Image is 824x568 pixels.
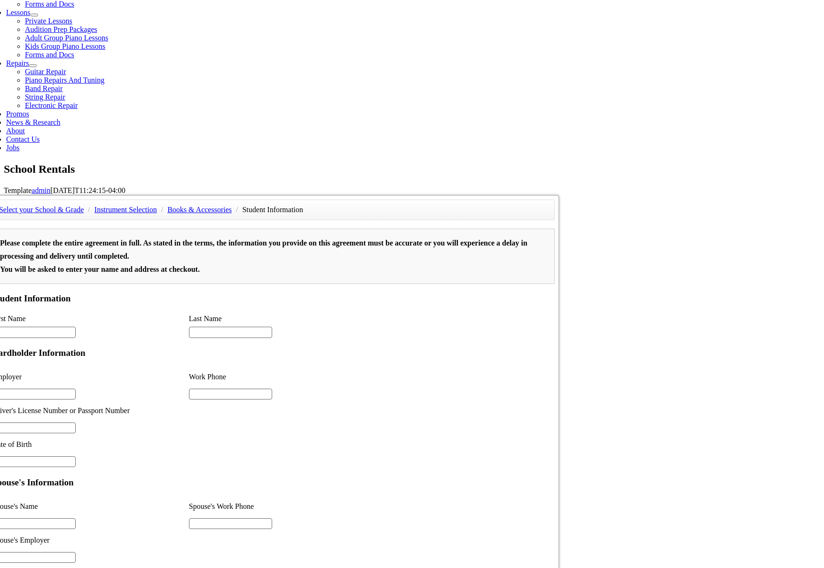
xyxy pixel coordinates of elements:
[4,53,64,62] button: Presentation Mode
[4,62,57,72] button: Go to First Page
[25,93,65,101] a: String Repair
[46,4,103,14] button: Document Outline
[63,64,108,71] span: Go to Last Page
[8,84,73,91] span: Document Properties…
[105,4,148,14] button: Attachments
[70,54,85,61] span: Open
[4,82,77,92] button: Document Properties…
[6,8,31,16] a: Lessons
[4,4,44,14] button: Thumbnails
[4,14,87,23] input: Find
[189,367,386,387] li: Work Phone
[109,5,144,12] span: Attachments
[25,51,74,59] a: Forms and Docs
[4,72,63,82] button: Text Selection Tool
[94,206,157,214] a: Instrument Selection
[25,101,78,109] a: Electronic Repair
[29,64,37,67] button: Open submenu of Repairs
[8,54,60,61] span: Presentation Mode
[6,118,61,126] a: News & Research
[4,186,31,194] span: Template
[8,93,49,100] span: Toggle Sidebar
[31,14,38,16] button: Open submenu of Lessons
[65,72,101,82] button: Hand Tool
[8,25,32,32] span: Previous
[25,68,66,76] a: Guitar Repair
[6,144,19,152] a: Jobs
[6,110,29,118] a: Promos
[159,206,165,214] span: /
[25,17,72,25] a: Private Lessons
[8,35,20,42] span: Next
[189,496,386,517] li: Spouse's Work Phone
[59,62,111,72] button: Go to Last Page
[8,5,40,12] span: Thumbnails
[15,44,53,52] label: Highlight all
[8,113,32,120] span: Previous
[117,54,144,61] span: Download
[4,102,24,112] button: Find
[50,186,125,194] span: [DATE]T11:24:15-04:00
[49,5,100,12] span: Document Outline
[31,186,50,194] a: admin
[25,25,97,33] a: Audition Prep Packages
[91,53,111,62] button: Print
[242,203,303,216] li: Student Information
[66,44,100,52] label: Match case
[6,59,29,67] a: Repairs
[4,112,36,122] button: Previous
[4,23,36,33] button: Previous
[69,74,97,81] span: Hand Tool
[4,33,24,43] button: Next
[6,127,25,135] a: About
[6,135,40,143] a: Contact Us
[150,53,190,61] a: Current View
[25,76,104,84] a: Piano Repairs And Tuning
[113,53,148,62] button: Download
[25,84,63,92] a: Band Repair
[189,312,386,325] li: Last Name
[8,103,20,110] span: Find
[86,206,92,214] span: /
[25,34,108,42] a: Adult Group Piano Lessons
[66,53,89,62] button: Open
[4,92,53,102] button: Toggle Sidebar
[25,42,105,50] a: Kids Group Piano Lessons
[167,206,232,214] a: Books & Accessories
[8,64,53,71] span: Go to First Page
[8,74,60,81] span: Text Selection Tool
[234,206,240,214] span: /
[94,54,107,61] span: Print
